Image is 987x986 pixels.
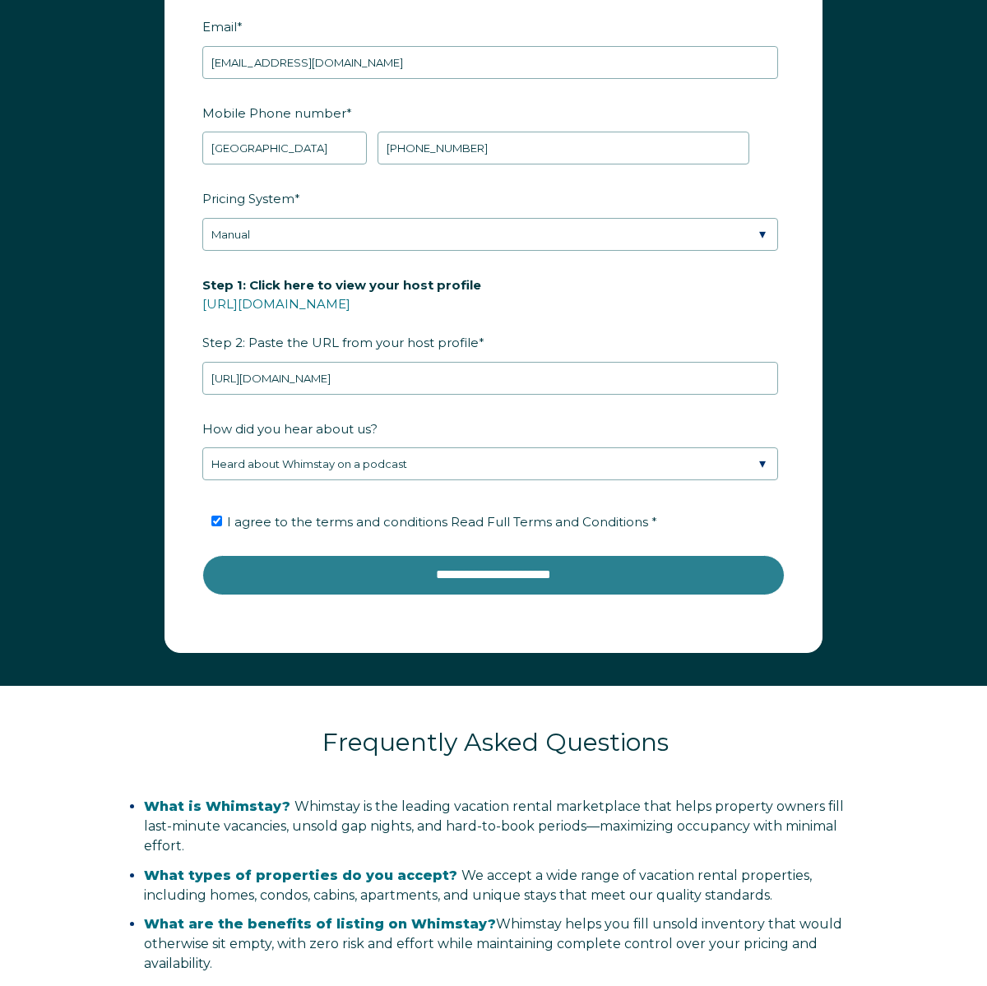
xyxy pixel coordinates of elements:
span: What types of properties do you accept? [144,868,457,883]
span: Frequently Asked Questions [322,727,669,757]
strong: What are the benefits of listing on Whimstay? [144,916,496,932]
a: [URL][DOMAIN_NAME] [202,296,350,312]
span: Step 1: Click here to view your host profile [202,272,481,298]
span: Mobile Phone number [202,100,346,126]
span: Whimstay helps you fill unsold inventory that would otherwise sit empty, with zero risk and effor... [144,916,842,971]
span: I agree to the terms and conditions [227,514,657,530]
span: How did you hear about us? [202,416,378,442]
span: Read Full Terms and Conditions [451,514,648,530]
span: Step 2: Paste the URL from your host profile [202,272,481,355]
span: Email [202,14,237,39]
span: What is Whimstay? [144,799,290,814]
span: We accept a wide range of vacation rental properties, including homes, condos, cabins, apartments... [144,868,812,903]
span: Pricing System [202,186,294,211]
input: airbnb.com/users/show/12345 [202,362,778,395]
input: I agree to the terms and conditions Read Full Terms and Conditions * [211,516,222,526]
a: Read Full Terms and Conditions [447,514,651,530]
span: Whimstay is the leading vacation rental marketplace that helps property owners fill last-minute v... [144,799,844,854]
